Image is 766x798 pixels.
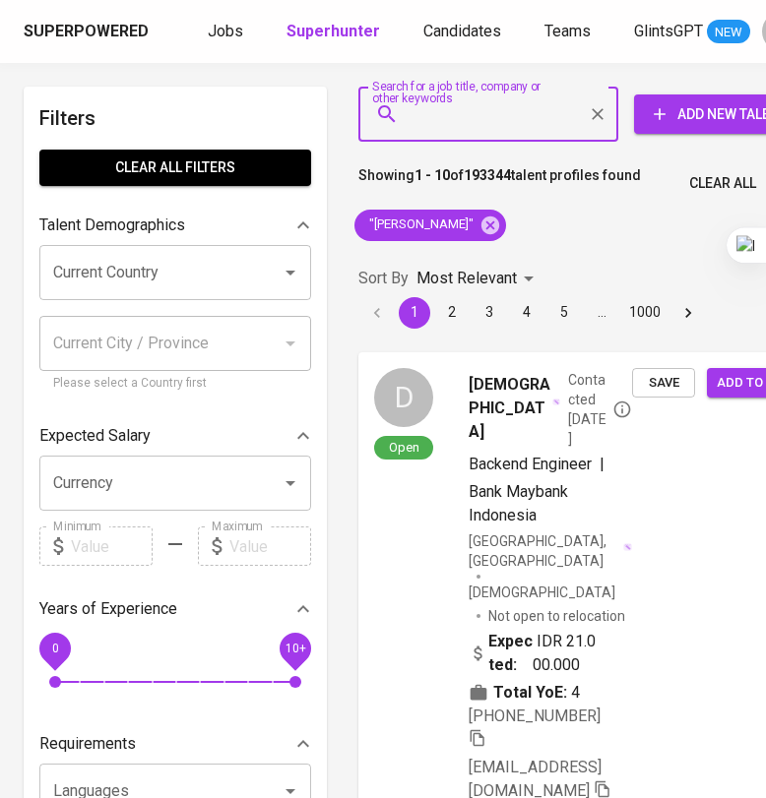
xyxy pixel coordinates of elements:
[287,20,384,44] a: Superhunter
[39,597,177,621] p: Years of Experience
[39,732,136,756] p: Requirements
[632,368,695,399] button: Save
[571,681,580,705] span: 4
[423,22,501,40] span: Candidates
[208,22,243,40] span: Jobs
[488,606,625,626] p: Not open to relocation
[634,22,703,40] span: GlintsGPT
[277,259,304,286] button: Open
[415,167,450,183] b: 1 - 10
[229,526,311,566] input: Value
[568,370,632,449] span: Contacted [DATE]
[469,373,550,444] span: [DEMOGRAPHIC_DATA]
[469,482,568,524] span: Bank Maybank Indonesia
[672,297,704,329] button: Go to next page
[584,100,611,128] button: Clear
[416,267,517,290] p: Most Relevant
[39,214,185,237] p: Talent Demographics
[548,297,580,329] button: Go to page 5
[354,215,485,234] span: "[PERSON_NAME]"
[552,399,560,406] img: magic_wand.svg
[55,155,295,180] span: Clear All filters
[39,589,311,629] div: Years of Experience
[689,171,756,196] span: Clear All
[39,724,311,764] div: Requirements
[358,165,641,202] p: Showing of talent profiles found
[544,22,591,40] span: Teams
[399,297,430,329] button: page 1
[39,424,151,448] p: Expected Salary
[681,165,764,202] button: Clear All
[71,526,153,566] input: Value
[469,630,601,677] div: IDR 21.000.000
[469,455,592,473] span: Backend Engineer
[374,368,433,427] div: D
[493,681,567,705] b: Total YoE:
[464,167,511,183] b: 193344
[707,23,750,42] span: NEW
[612,399,632,419] svg: By Batam recruiter
[51,642,58,655] span: 0
[358,297,707,329] nav: pagination navigation
[436,297,468,329] button: Go to page 2
[488,630,533,677] b: Expected:
[24,21,153,43] a: Superpowered
[39,150,311,186] button: Clear All filters
[354,210,506,241] div: "[PERSON_NAME]"
[287,22,380,40] b: Superhunter
[53,374,297,394] p: Please select a Country first
[39,102,311,134] h6: Filters
[600,453,605,476] span: |
[423,20,505,44] a: Candidates
[469,706,601,725] span: [PHONE_NUMBER]
[208,20,247,44] a: Jobs
[544,20,595,44] a: Teams
[381,439,427,456] span: Open
[469,531,632,571] div: [GEOGRAPHIC_DATA], [GEOGRAPHIC_DATA]
[39,416,311,456] div: Expected Salary
[285,642,305,655] span: 10+
[642,372,685,395] span: Save
[24,21,149,43] div: Superpowered
[277,469,304,497] button: Open
[358,267,409,290] p: Sort By
[586,302,617,322] div: …
[634,20,750,44] a: GlintsGPT NEW
[469,583,618,602] span: [DEMOGRAPHIC_DATA]
[511,297,543,329] button: Go to page 4
[623,543,632,552] img: magic_wand.svg
[39,206,311,245] div: Talent Demographics
[623,297,667,329] button: Go to page 1000
[416,261,541,297] div: Most Relevant
[474,297,505,329] button: Go to page 3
